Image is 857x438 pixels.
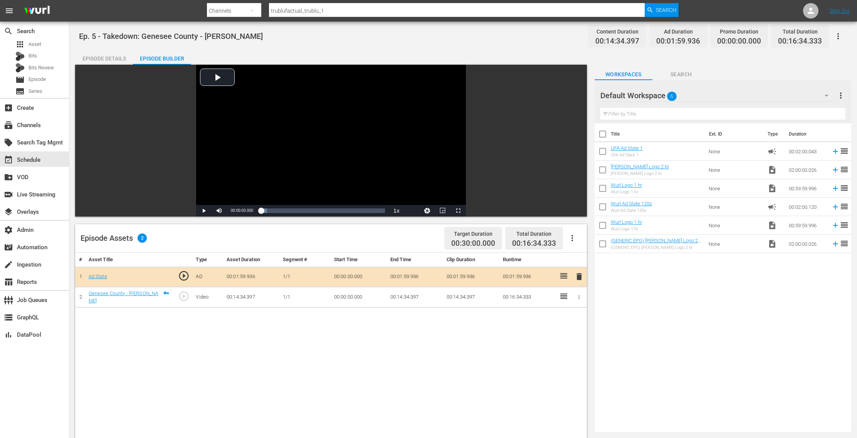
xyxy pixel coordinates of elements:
span: Asset [15,40,25,49]
button: delete [575,271,584,282]
div: Ad Duration [656,26,700,37]
button: Mute [212,205,227,216]
span: Live Streaming [4,190,13,199]
td: Video [193,287,223,308]
td: 00:01:59.936 [223,267,280,287]
th: Clip Duration [444,253,500,267]
div: Wurl Ad Slate 120s [611,208,652,213]
a: [PERSON_NAME] Logo 2 hr [611,164,669,169]
div: Total Duration [512,228,556,239]
td: 00:01:59.936 [500,267,556,287]
td: 00:01:59.936 [387,267,444,287]
div: Wurl Logo 1 hr [611,227,642,232]
th: Runtime [500,253,556,267]
span: Overlays [4,207,13,216]
svg: Add to Episode [831,166,840,174]
td: None [706,198,765,216]
button: Play [196,205,212,216]
th: Asset Duration [223,253,280,267]
span: reorder [840,202,849,211]
th: Ext. ID [704,123,763,145]
div: [PERSON_NAME] Logo 2 hr [611,171,669,176]
span: reorder [840,220,849,230]
td: 00:00:00.000 [331,287,387,308]
div: Progress Bar [261,208,385,213]
span: delete [575,272,584,281]
td: 00:01:59.936 [444,267,500,287]
span: Create [4,103,13,112]
a: Ad Slate [89,274,107,279]
span: Search [4,27,13,36]
span: Ep. 5 - Takedown: Genesee County - [PERSON_NAME] [79,32,263,41]
span: Video [768,165,777,175]
span: Bits [29,52,37,60]
a: UFA Ad Slate 1 [611,145,643,151]
span: Video [768,221,777,230]
td: 00:59:59.996 [786,179,828,198]
span: GraphQL [4,313,13,322]
th: # [75,253,86,267]
td: 00:14:34.397 [444,287,500,308]
td: 00:59:59.996 [786,216,828,235]
span: Admin [4,225,13,235]
th: Asset Title [86,253,173,267]
a: Wurl Logo 1 hr [611,219,642,225]
th: Type [763,123,784,145]
span: reorder [840,183,849,193]
td: None [706,235,765,253]
span: 6 [667,88,677,104]
div: Episode Details [75,49,133,68]
span: more_vert [836,91,845,100]
div: UFA Ad Slate 1 [611,153,643,158]
td: 00:14:34.397 [387,287,444,308]
span: Schedule [4,155,13,164]
button: Fullscreen [450,205,466,216]
svg: Add to Episode [831,221,840,230]
span: Workspaces [595,70,652,79]
td: 00:14:34.397 [223,287,280,308]
span: 00:00:00.000 [231,208,253,213]
th: Segment # [280,253,331,267]
div: Episode Assets [81,233,147,243]
div: Promo Duration [717,26,761,37]
td: None [706,179,765,198]
th: Duration [784,123,830,145]
span: Episode [29,76,46,83]
div: Target Duration [451,228,495,239]
svg: Add to Episode [831,184,840,193]
a: Wurl Ad Slate 120s [611,201,652,206]
div: Total Duration [778,26,822,37]
a: (GENERIC EPG) [PERSON_NAME] Logo 2 hr [611,238,701,249]
span: Search [652,70,710,79]
th: Start Time [331,253,387,267]
span: Search [656,3,676,17]
th: Type [193,253,223,267]
td: AD [193,267,223,287]
td: 1/1 [280,287,331,308]
span: Episode [15,75,25,84]
img: ans4CAIJ8jUAAAAAAAAAAAAAAAAAAAAAAAAgQb4GAAAAAAAAAAAAAAAAAAAAAAAAJMjXAAAAAAAAAAAAAAAAAAAAAAAAgAT5G... [18,2,55,20]
div: Content Duration [595,26,639,37]
span: 00:00:00.000 [717,37,761,46]
span: Series [29,87,42,95]
span: 00:16:34.333 [512,239,556,248]
td: 00:16:34.333 [500,287,556,308]
td: None [706,161,765,179]
span: reorder [840,165,849,174]
td: 1 [75,267,86,287]
th: End Time [387,253,444,267]
button: Episode Builder [133,49,191,65]
a: Wurl Logo 1 hr [611,182,642,188]
svg: Add to Episode [831,240,840,248]
td: 2 [75,287,86,308]
div: (GENERIC EPG) [PERSON_NAME] Logo 2 hr [611,245,702,250]
span: play_circle_outline [178,290,190,302]
td: 02:00:00.026 [786,161,828,179]
span: 2 [138,233,147,243]
span: Ad [768,202,777,211]
span: VOD [4,173,13,182]
div: Video Player [196,65,466,216]
button: Episode Details [75,49,133,65]
a: Genesee County - [PERSON_NAME] [89,290,159,304]
span: menu [5,6,14,15]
